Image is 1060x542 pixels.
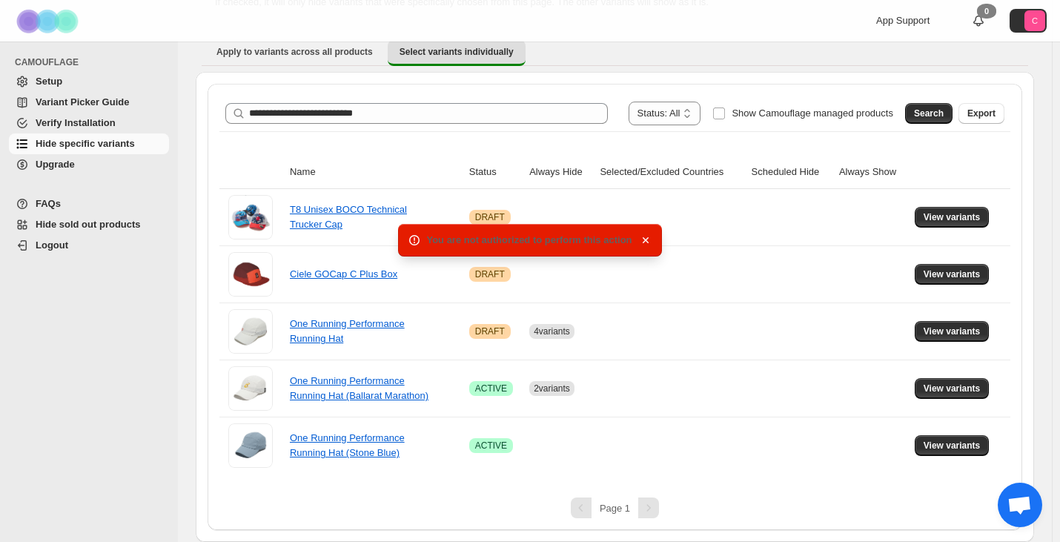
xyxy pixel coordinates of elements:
img: Ciele GOCap C Plus Box [228,252,273,297]
button: Export [958,103,1004,124]
button: Search [905,103,953,124]
img: Camouflage [12,1,86,42]
span: CAMOUFLAGE [15,56,170,68]
span: Setup [36,76,62,87]
span: View variants [924,325,981,337]
th: Always Show [835,156,910,189]
span: App Support [876,15,930,26]
span: Upgrade [36,159,75,170]
img: T8 Unisex BOCO Technical Trucker Cap [228,195,273,239]
a: Upgrade [9,154,169,175]
th: Selected/Excluded Countries [595,156,746,189]
a: FAQs [9,194,169,214]
div: Select variants individually [196,72,1034,542]
span: Hide specific variants [36,138,135,149]
button: Select variants individually [388,40,526,66]
button: View variants [915,378,990,399]
span: Hide sold out products [36,219,141,230]
span: Variant Picker Guide [36,96,129,108]
a: Logout [9,235,169,256]
span: FAQs [36,198,61,209]
span: View variants [924,211,981,223]
th: Name [285,156,465,189]
a: Hide specific variants [9,133,169,154]
span: View variants [924,268,981,280]
img: One Running Performance Running Hat [228,309,273,354]
span: Export [967,108,996,119]
a: One Running Performance Running Hat [290,318,405,344]
th: Scheduled Hide [747,156,835,189]
button: View variants [915,207,990,228]
a: 0 [971,13,986,28]
a: T8 Unisex BOCO Technical Trucker Cap [290,204,407,230]
th: Status [465,156,525,189]
span: You are not authorized to perform this action [426,234,632,245]
a: One Running Performance Running Hat (Stone Blue) [290,432,405,458]
button: View variants [915,264,990,285]
span: Search [914,108,944,119]
span: Verify Installation [36,117,116,128]
span: Apply to variants across all products [216,46,373,58]
span: Logout [36,239,68,251]
span: ACTIVE [475,383,507,394]
span: DRAFT [475,268,505,280]
a: Verify Installation [9,113,169,133]
span: ACTIVE [475,440,507,452]
button: View variants [915,435,990,456]
text: C [1032,16,1038,25]
a: One Running Performance Running Hat (Ballarat Marathon) [290,375,428,401]
a: Ciele GOCap C Plus Box [290,268,397,280]
span: 4 variants [534,326,570,337]
span: Show Camouflage managed products [732,108,893,119]
span: Select variants individually [400,46,514,58]
a: Variant Picker Guide [9,92,169,113]
span: DRAFT [475,325,505,337]
span: Avatar with initials C [1024,10,1045,31]
span: DRAFT [475,211,505,223]
button: Avatar with initials C [1010,9,1047,33]
span: View variants [924,440,981,452]
img: One Running Performance Running Hat (Stone Blue) [228,423,273,468]
span: View variants [924,383,981,394]
a: Hide sold out products [9,214,169,235]
th: Always Hide [525,156,595,189]
button: View variants [915,321,990,342]
div: 0 [977,4,996,19]
a: Setup [9,71,169,92]
nav: Pagination [219,498,1010,518]
a: 打開聊天 [998,483,1042,527]
img: One Running Performance Running Hat (Ballarat Marathon) [228,366,273,411]
span: 2 variants [534,383,570,394]
button: Apply to variants across all products [205,40,385,64]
